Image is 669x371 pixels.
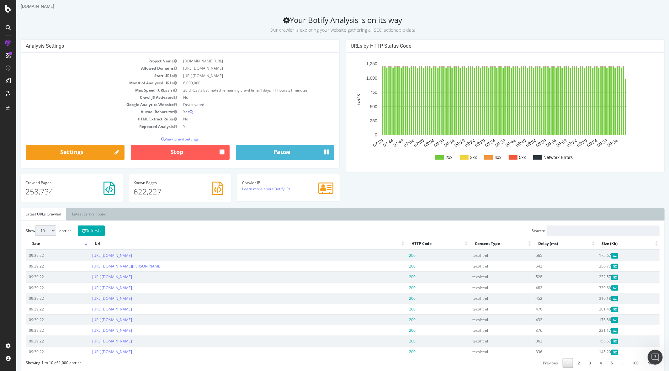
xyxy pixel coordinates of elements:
[519,138,531,148] text: 08:59
[453,271,516,282] td: text/html
[523,358,546,368] a: Previous
[393,338,399,344] span: 200
[595,285,602,291] span: Gzipped Content
[530,225,643,236] input: Search:
[458,138,470,148] text: 08:29
[164,79,318,87] td: 8,000,000
[9,115,164,123] td: HTML Extract Rules
[580,314,643,325] td: 176.86
[453,346,516,357] td: text/html
[580,238,643,250] th: Size (Kb): activate to sort column ascending
[9,87,164,94] td: Max Speed (URLs / s)
[453,304,516,314] td: text/html
[118,181,210,185] h4: Pages Known
[627,358,643,368] a: Next
[529,138,541,148] text: 09:04
[516,250,580,261] td: 565
[19,225,40,236] select: Showentries
[61,225,88,236] button: Refresh
[253,27,399,33] small: Our crawler is exploring your website gathering all SEO actionable data
[417,138,429,148] text: 08:09
[516,261,580,271] td: 542
[393,263,399,269] span: 200
[570,138,582,148] text: 09:24
[353,118,361,123] text: 250
[595,253,602,258] span: Gzipped Content
[76,317,116,322] a: [URL][DOMAIN_NAME]
[9,314,73,325] td: 09:39:22
[393,296,399,301] span: 200
[447,138,459,148] text: 08:24
[498,138,511,148] text: 08:49
[118,186,210,197] p: 622,227
[453,261,516,271] td: text/html
[515,225,643,236] label: Search:
[393,317,399,322] span: 200
[393,274,399,279] span: 200
[226,181,319,185] h4: Crawler IP
[580,250,643,261] td: 175.67
[516,282,580,293] td: 482
[76,306,116,312] a: [URL][DOMAIN_NAME]
[358,133,361,138] text: 0
[220,145,318,160] button: Pause
[396,138,409,148] text: 07:59
[427,138,439,148] text: 08:14
[164,72,318,79] td: [URL][DOMAIN_NAME]
[335,57,641,167] svg: A chart.
[9,357,65,365] div: Showing 1 to 10 of 1,000 entries
[76,274,116,279] a: [URL][DOMAIN_NAME]
[437,138,449,148] text: 08:19
[9,79,164,87] td: Max # of Analysed URLs
[9,123,164,130] td: Repeated Analysis
[9,136,318,142] p: View Crawl Settings
[9,57,164,65] td: Project Name
[9,250,73,261] td: 09:39:22
[516,271,580,282] td: 528
[393,285,399,290] span: 200
[4,16,648,33] h2: Your Botify Analysis is on its way
[76,285,116,290] a: [URL][DOMAIN_NAME]
[164,94,318,101] td: No
[453,238,516,250] th: Content Type: activate to sort column ascending
[580,282,643,293] td: 339.60
[164,123,318,130] td: Yes
[353,90,361,95] text: 750
[612,358,626,368] a: 100
[429,155,436,160] text: 2xx
[406,138,419,148] text: 08:04
[340,94,345,105] text: URLs
[9,261,73,271] td: 09:39:22
[478,138,490,148] text: 08:39
[478,155,485,160] text: 4xx
[9,72,164,79] td: Start URLs
[595,264,602,269] span: Gzipped Content
[9,282,73,293] td: 09:39:22
[590,138,602,148] text: 09:34
[9,238,73,250] th: Date: activate to sort column ascending
[453,325,516,336] td: text/html
[9,43,318,49] h4: Analysis Settings
[453,250,516,261] td: text/html
[9,336,73,346] td: 09:39:22
[4,3,648,9] div: [DOMAIN_NAME]
[580,138,592,148] text: 09:29
[579,358,590,368] a: 4
[580,304,643,314] td: 201.40
[595,350,602,355] span: Gzipped Content
[164,87,318,94] td: 20 URLs / s Estimated remaining crawl time:
[595,317,602,323] span: Gzipped Content
[453,293,516,304] td: text/html
[468,138,480,148] text: 08:34
[393,306,399,312] span: 200
[516,346,580,357] td: 336
[580,261,643,271] td: 356.77
[516,238,580,250] th: Delay (ms): activate to sort column ascending
[393,328,399,333] span: 200
[76,296,116,301] a: [URL][DOMAIN_NAME]
[76,328,116,333] a: [URL][DOMAIN_NAME]
[516,325,580,336] td: 376
[51,208,95,220] a: Latest Errors Found
[508,138,521,148] text: 08:54
[580,271,643,282] td: 232.57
